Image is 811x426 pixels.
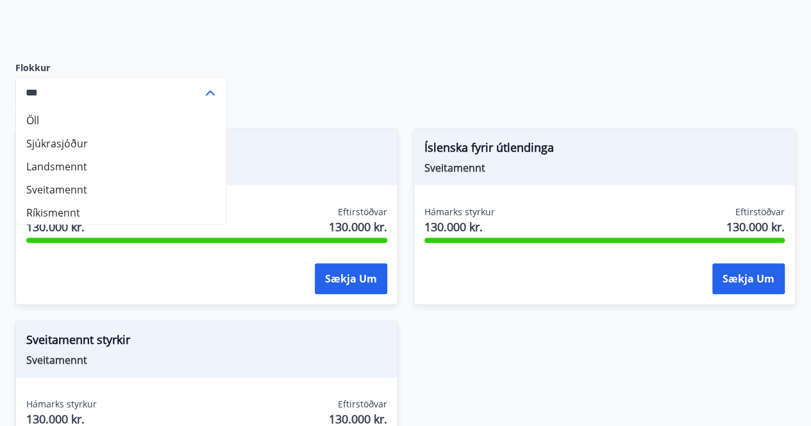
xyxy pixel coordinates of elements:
[16,154,226,177] li: Landsmennt
[16,177,226,201] li: Sveitamennt
[26,331,387,353] span: Sveitamennt styrkir
[424,161,785,175] span: Sveitamennt
[315,263,387,294] button: Sækja um
[16,201,226,224] li: Ríkismennt
[424,206,495,218] span: Hámarks styrkur
[424,139,785,161] span: Íslenska fyrir útlendinga
[16,108,226,131] li: Öll
[26,398,97,411] span: Hámarks styrkur
[735,206,785,218] span: Eftirstöðvar
[338,206,387,218] span: Eftirstöðvar
[26,353,387,367] span: Sveitamennt
[712,263,785,294] button: Sækja um
[424,218,495,235] span: 130.000 kr.
[329,218,387,235] span: 130.000 kr.
[726,218,785,235] span: 130.000 kr.
[26,218,97,235] span: 130.000 kr.
[338,398,387,411] span: Eftirstöðvar
[16,131,226,154] li: Sjúkrasjóður
[15,61,227,74] label: Flokkur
